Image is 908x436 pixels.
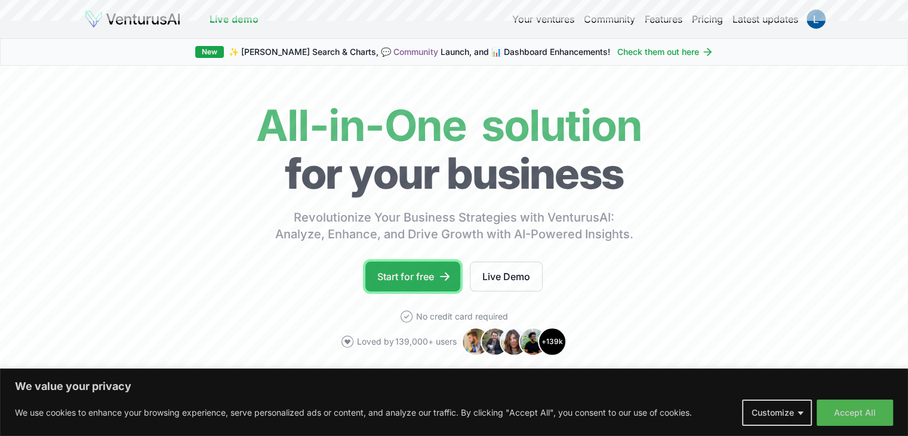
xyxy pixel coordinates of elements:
button: Accept All [817,400,893,426]
a: Start for free [365,262,460,291]
span: ✨ [PERSON_NAME] Search & Charts, 💬 Launch, and 📊 Dashboard Enhancements! [229,46,610,58]
img: Avatar 1 [461,327,490,356]
a: Live Demo [470,262,543,291]
p: We value your privacy [15,379,893,394]
p: We use cookies to enhance your browsing experience, serve personalized ads or content, and analyz... [15,406,692,420]
a: Community [393,47,438,57]
img: Avatar 4 [519,327,547,356]
div: New [195,46,224,58]
button: Customize [742,400,812,426]
a: Check them out here [617,46,713,58]
img: Avatar 3 [500,327,528,356]
img: Avatar 2 [481,327,509,356]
